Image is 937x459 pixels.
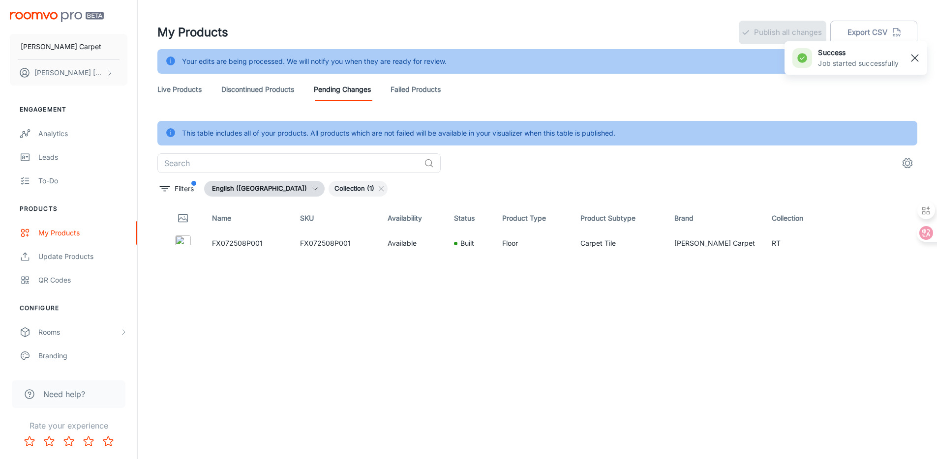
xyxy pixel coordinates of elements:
th: Availability [380,204,446,232]
th: Product Type [494,204,573,232]
span: Collection (1) [329,184,380,194]
a: Live Products [157,78,202,101]
div: Collection (1) [329,181,388,197]
svg: Thumbnail [177,212,189,224]
td: Floor [494,232,573,255]
p: [PERSON_NAME] [PERSON_NAME] [34,67,104,78]
a: Discontinued Products [221,78,294,101]
td: Carpet Tile [573,232,666,255]
button: settings [898,153,917,173]
div: QR Codes [38,275,127,286]
img: Roomvo PRO Beta [10,12,104,22]
p: [PERSON_NAME] Carpet [21,41,101,52]
div: Update Products [38,251,127,262]
h1: My Products [157,24,228,41]
td: FX072508P001 [292,232,380,255]
button: English ([GEOGRAPHIC_DATA]) [204,181,325,197]
p: Filters [175,183,194,194]
button: [PERSON_NAME] Carpet [10,34,127,59]
td: RT [764,232,831,255]
th: Product Subtype [573,204,666,232]
p: Job started successfully [818,58,899,69]
button: Rate 5 star [98,431,118,451]
button: Export CSV [830,21,918,44]
h6: success [818,47,899,58]
td: [PERSON_NAME] Carpet [666,232,764,255]
th: Brand [666,204,764,232]
div: Branding [38,350,127,361]
div: Rooms [38,327,120,338]
th: SKU [292,204,380,232]
a: Failed Products [391,78,441,101]
p: Rate your experience [8,420,129,431]
button: Rate 4 star [79,431,98,451]
span: Need help? [43,388,85,400]
div: Leads [38,152,127,163]
th: Status [446,204,494,232]
button: Rate 3 star [59,431,79,451]
div: Analytics [38,128,127,139]
a: Pending Changes [314,78,371,101]
input: Search [157,153,420,173]
div: Your edits are being processed. We will notify you when they are ready for review. [182,52,447,71]
th: Name [204,204,292,232]
button: filter [157,181,196,197]
td: Available [380,232,446,255]
button: [PERSON_NAME] [PERSON_NAME] [10,60,127,86]
div: My Products [38,228,127,238]
button: Rate 1 star [20,431,39,451]
button: Rate 2 star [39,431,59,451]
p: FX072508P001 [212,238,284,249]
div: This table includes all of your products. All products which are not failed will be available in ... [182,124,615,143]
p: Built [460,238,474,249]
div: To-do [38,175,127,186]
th: Collection [764,204,831,232]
